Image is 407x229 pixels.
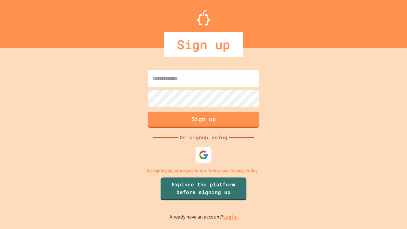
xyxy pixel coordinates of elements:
[164,32,243,57] div: Sign up
[169,213,238,221] p: Already have an account?
[148,112,259,128] button: Sign up
[147,168,260,174] p: By signing up, you agree to our and .
[208,168,220,174] a: Terms
[161,177,246,200] a: Explore the platform before signing up
[223,214,238,220] a: Log in.
[199,150,208,160] img: google-icon.svg
[178,134,229,141] div: Or signup using
[197,10,210,25] img: Logo.svg
[230,168,258,174] a: Privacy Policy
